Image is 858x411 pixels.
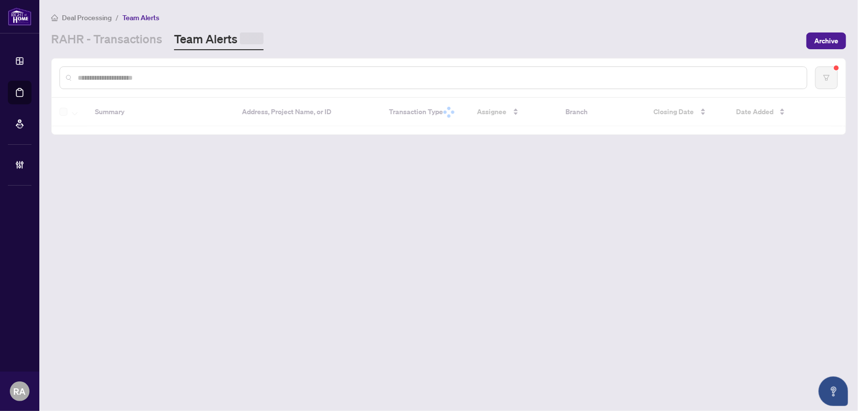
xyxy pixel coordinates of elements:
[815,66,838,89] button: filter
[8,7,31,26] img: logo
[51,31,162,50] a: RAHR - Transactions
[62,13,112,22] span: Deal Processing
[819,377,848,406] button: Open asap
[122,13,159,22] span: Team Alerts
[174,31,264,50] a: Team Alerts
[51,14,58,21] span: home
[14,384,26,398] span: RA
[116,12,118,23] li: /
[806,32,846,49] button: Archive
[814,33,838,49] span: Archive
